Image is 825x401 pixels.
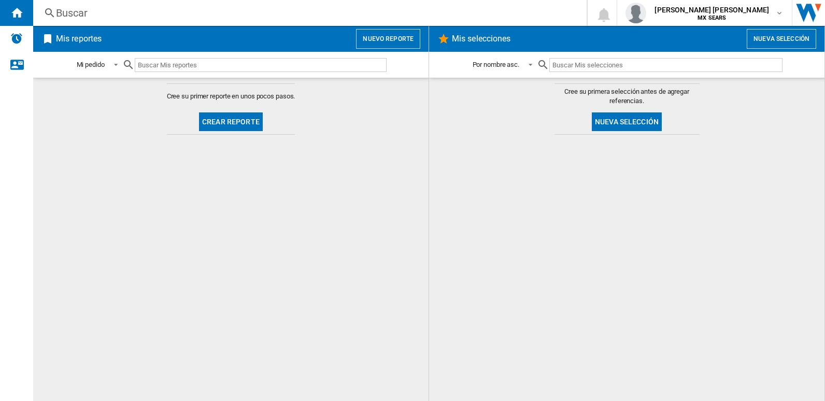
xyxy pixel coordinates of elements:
[698,15,726,21] b: MX SEARS
[592,112,662,131] button: Nueva selección
[167,92,295,101] span: Cree su primer reporte en unos pocos pasos.
[655,5,769,15] span: [PERSON_NAME] [PERSON_NAME]
[747,29,816,49] button: Nueva selección
[77,61,105,68] div: Mi pedido
[625,3,646,23] img: profile.jpg
[54,29,104,49] h2: Mis reportes
[135,58,387,72] input: Buscar Mis reportes
[10,32,23,45] img: alerts-logo.svg
[356,29,420,49] button: Nuevo reporte
[554,87,700,106] span: Cree su primera selección antes de agregar referencias.
[450,29,513,49] h2: Mis selecciones
[199,112,263,131] button: Crear reporte
[473,61,520,68] div: Por nombre asc.
[56,6,560,20] div: Buscar
[549,58,782,72] input: Buscar Mis selecciones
